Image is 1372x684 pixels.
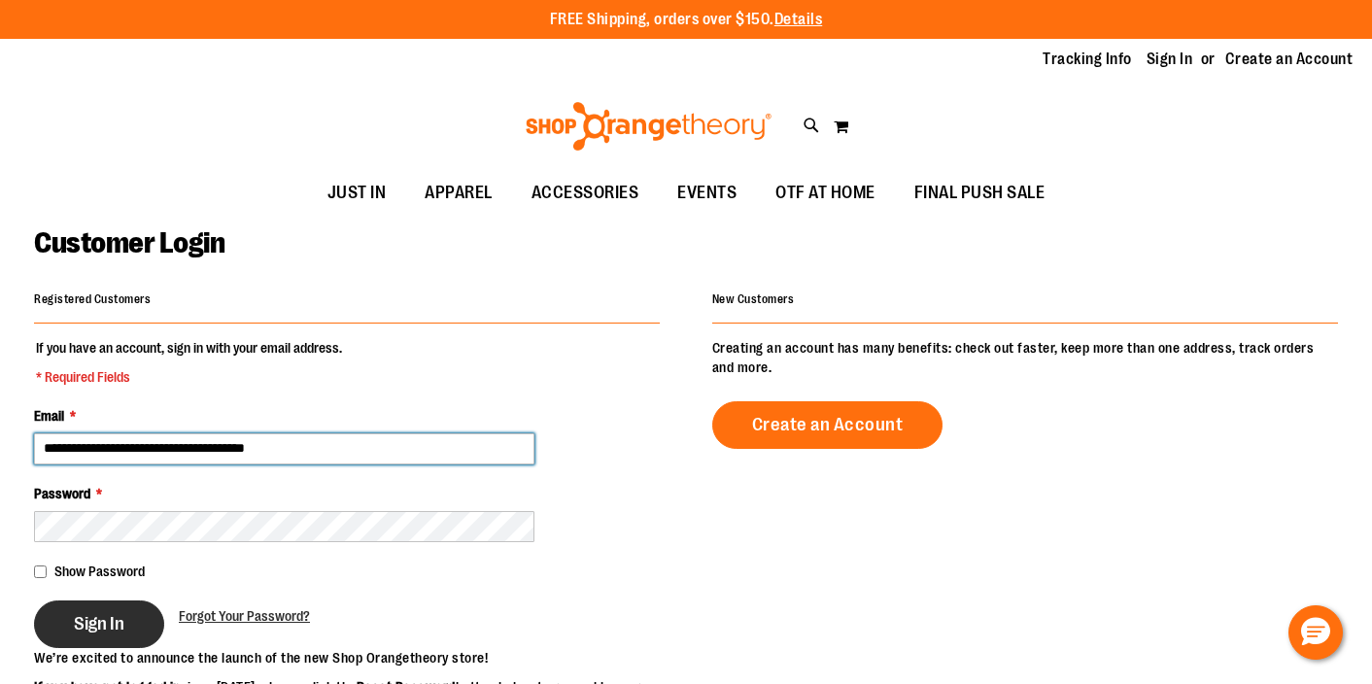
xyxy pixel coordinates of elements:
[1147,49,1193,70] a: Sign In
[523,102,774,151] img: Shop Orangetheory
[895,171,1065,216] a: FINAL PUSH SALE
[712,338,1338,377] p: Creating an account has many benefits: check out faster, keep more than one address, track orders...
[36,367,342,387] span: * Required Fields
[1225,49,1354,70] a: Create an Account
[775,171,875,215] span: OTF AT HOME
[774,11,823,28] a: Details
[550,9,823,31] p: FREE Shipping, orders over $150.
[425,171,493,215] span: APPAREL
[179,606,310,626] a: Forgot Your Password?
[34,486,90,501] span: Password
[308,171,406,216] a: JUST IN
[54,564,145,579] span: Show Password
[1288,605,1343,660] button: Hello, have a question? Let’s chat.
[179,608,310,624] span: Forgot Your Password?
[712,401,943,449] a: Create an Account
[658,171,756,216] a: EVENTS
[405,171,512,216] a: APPAREL
[512,171,659,216] a: ACCESSORIES
[34,292,151,306] strong: Registered Customers
[34,600,164,648] button: Sign In
[327,171,387,215] span: JUST IN
[1043,49,1132,70] a: Tracking Info
[532,171,639,215] span: ACCESSORIES
[712,292,795,306] strong: New Customers
[34,648,686,667] p: We’re excited to announce the launch of the new Shop Orangetheory store!
[752,414,904,435] span: Create an Account
[74,613,124,634] span: Sign In
[756,171,895,216] a: OTF AT HOME
[677,171,737,215] span: EVENTS
[34,338,344,387] legend: If you have an account, sign in with your email address.
[34,408,64,424] span: Email
[914,171,1046,215] span: FINAL PUSH SALE
[34,226,224,259] span: Customer Login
